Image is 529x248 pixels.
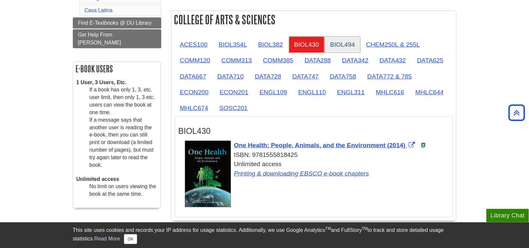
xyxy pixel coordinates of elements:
[85,8,112,13] a: Casa Latina
[486,209,529,222] button: Library Chat
[73,226,457,244] div: This site uses cookies and records your IP address for usage statistics. Additionally, we use Goo...
[212,68,249,85] a: DATA710
[90,183,157,198] dd: No limit on users viewing the book at the same time.
[214,100,253,116] a: SOSC201
[332,84,370,100] a: ENGL311
[175,68,212,85] a: DATA667
[253,37,288,53] a: BIOL382
[214,37,252,53] a: BIOL354L
[216,52,257,68] a: COMM313
[78,32,121,45] span: Get Help From [PERSON_NAME]
[325,226,331,231] sup: TM
[506,108,527,117] a: Back to Top
[299,52,336,68] a: DATA288
[214,84,254,100] a: ECON201
[73,17,161,29] a: Find E-Textbooks @ DU Library
[287,68,324,85] a: DATA747
[175,37,213,53] a: ACES100
[250,68,286,85] a: DATA728
[254,84,292,100] a: ENGL109
[175,100,214,116] a: MHLC674
[258,52,299,68] a: COMM385
[90,86,157,169] dd: If a book has only 1, 3, etc. user limit, then only 1, 3 etc. users can view the book at one time...
[172,11,456,28] h2: College of Arts & Sciences
[361,37,425,53] a: CHEM250L & 255L
[234,142,406,149] span: One Health: People, Animals, and the Environment (2014)
[185,160,449,179] div: Unlimited access
[175,52,216,68] a: COMM120
[178,126,449,136] h3: BIOL430
[362,68,417,85] a: DATA772 & 785
[185,150,449,160] div: ISBN: 9781555818425
[76,79,157,87] dt: 1 User, 3 Users, Etc.
[410,84,449,100] a: MHLC644
[293,84,331,100] a: ENGL110
[234,142,417,149] a: Link opens in new window
[73,29,161,48] a: Get Help From [PERSON_NAME]
[289,37,324,53] a: BIOL430
[325,37,360,53] a: BIOL494
[76,176,157,183] dt: Unlimited access
[412,52,449,68] a: DATA625
[337,52,374,68] a: DATA342
[325,68,361,85] a: DATA758
[185,141,231,207] img: Cover Art
[421,143,426,148] img: e-Book
[73,62,160,76] h2: E-book Users
[78,20,152,26] span: Find E-Textbooks @ DU Library
[94,236,120,241] a: Read More
[362,226,368,231] sup: TM
[234,170,369,177] a: Link opens in new window
[175,84,214,100] a: ECON200
[124,234,137,244] button: Close
[371,84,409,100] a: MHLC616
[374,52,411,68] a: DATA432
